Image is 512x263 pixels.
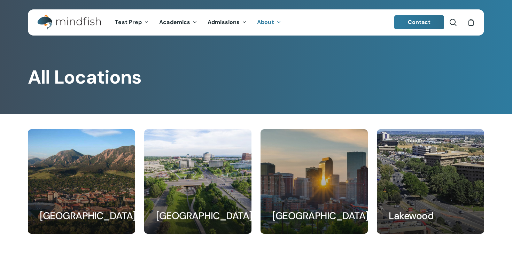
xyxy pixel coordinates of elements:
[202,20,252,25] a: Admissions
[408,18,431,26] span: Contact
[208,18,240,26] span: Admissions
[110,9,286,36] nav: Main Menu
[159,18,190,26] span: Academics
[115,18,142,26] span: Test Prep
[28,9,484,36] header: Main Menu
[252,20,286,25] a: About
[28,66,484,88] h1: All Locations
[394,15,444,29] a: Contact
[257,18,274,26] span: About
[110,20,154,25] a: Test Prep
[154,20,202,25] a: Academics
